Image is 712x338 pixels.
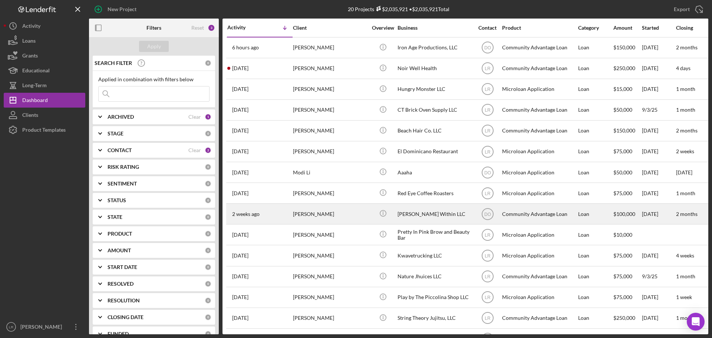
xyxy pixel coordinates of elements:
[676,65,690,71] time: 4 days
[398,121,472,141] div: Beach Hair Co. LLC
[676,106,695,113] time: 1 month
[642,267,675,286] div: 9/3/25
[188,147,201,153] div: Clear
[578,38,613,58] div: Loan
[642,121,675,141] div: [DATE]
[398,25,472,31] div: Business
[4,78,85,93] a: Long-Term
[205,280,211,287] div: 0
[642,183,675,203] div: [DATE]
[205,114,211,120] div: 1
[4,93,85,108] a: Dashboard
[108,197,126,203] b: STATUS
[398,79,472,99] div: Hungry Monster LLC
[293,79,367,99] div: [PERSON_NAME]
[485,149,491,154] text: LR
[642,100,675,120] div: 9/3/25
[4,122,85,137] a: Product Templates
[642,59,675,78] div: [DATE]
[502,267,576,286] div: Community Advantage Loan
[4,19,85,33] button: Activity
[578,25,613,31] div: Category
[348,6,449,12] div: 20 Projects • $2,035,921 Total
[502,246,576,265] div: Microloan Application
[139,41,169,52] button: Apply
[232,232,248,238] time: 2025-09-10 17:22
[676,315,695,321] time: 1 month
[676,44,698,50] time: 2 months
[293,163,367,182] div: Modi Li
[578,204,613,224] div: Loan
[293,100,367,120] div: [PERSON_NAME]
[398,100,472,120] div: CT Brick Oven Supply LLC
[293,204,367,224] div: [PERSON_NAME]
[578,288,613,307] div: Loan
[578,163,613,182] div: Loan
[676,127,698,134] time: 2 months
[293,59,367,78] div: [PERSON_NAME]
[208,24,215,32] div: 3
[293,142,367,161] div: [PERSON_NAME]
[613,127,635,134] span: $150,000
[398,163,472,182] div: Aaaha
[232,211,260,217] time: 2025-09-14 19:50
[613,232,632,238] span: $10,000
[205,331,211,337] div: 0
[613,252,632,259] span: $75,000
[398,59,472,78] div: Noir Well Health
[642,204,675,224] div: [DATE]
[205,180,211,187] div: 0
[502,59,576,78] div: Community Advantage Loan
[108,2,136,17] div: New Project
[108,164,139,170] b: RISK RATING
[205,214,211,220] div: 0
[4,108,85,122] button: Clients
[146,25,161,31] b: Filters
[642,288,675,307] div: [DATE]
[613,294,632,300] span: $75,000
[642,308,675,328] div: [DATE]
[578,183,613,203] div: Loan
[147,41,161,52] div: Apply
[4,33,85,48] button: Loans
[108,331,129,337] b: FUNDED
[232,148,248,154] time: 2025-09-25 18:11
[232,65,248,71] time: 2025-09-28 22:54
[613,25,641,31] div: Amount
[108,231,132,237] b: PRODUCT
[232,190,248,196] time: 2025-09-21 01:19
[108,114,134,120] b: ARCHIVED
[374,6,408,12] div: $2,035,921
[108,131,123,137] b: STAGE
[205,297,211,304] div: 0
[676,211,698,217] time: 2 months
[9,325,13,329] text: LR
[474,25,501,31] div: Contact
[22,63,50,80] div: Educational
[613,169,632,175] span: $50,000
[613,148,632,154] span: $75,000
[108,181,137,187] b: SENTIMENT
[22,122,66,139] div: Product Templates
[613,44,635,50] span: $150,000
[227,24,260,30] div: Activity
[578,225,613,245] div: Loan
[502,204,576,224] div: Community Advantage Loan
[485,66,491,71] text: LR
[369,25,397,31] div: Overview
[578,308,613,328] div: Loan
[108,247,131,253] b: AMOUNT
[22,33,36,50] div: Loans
[22,48,38,65] div: Grants
[108,314,144,320] b: CLOSING DATE
[485,128,491,134] text: LR
[232,273,248,279] time: 2025-09-03 08:59
[484,211,491,217] text: DO
[205,230,211,237] div: 0
[642,246,675,265] div: [DATE]
[232,253,248,259] time: 2025-09-03 17:57
[293,38,367,58] div: [PERSON_NAME]
[4,48,85,63] button: Grants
